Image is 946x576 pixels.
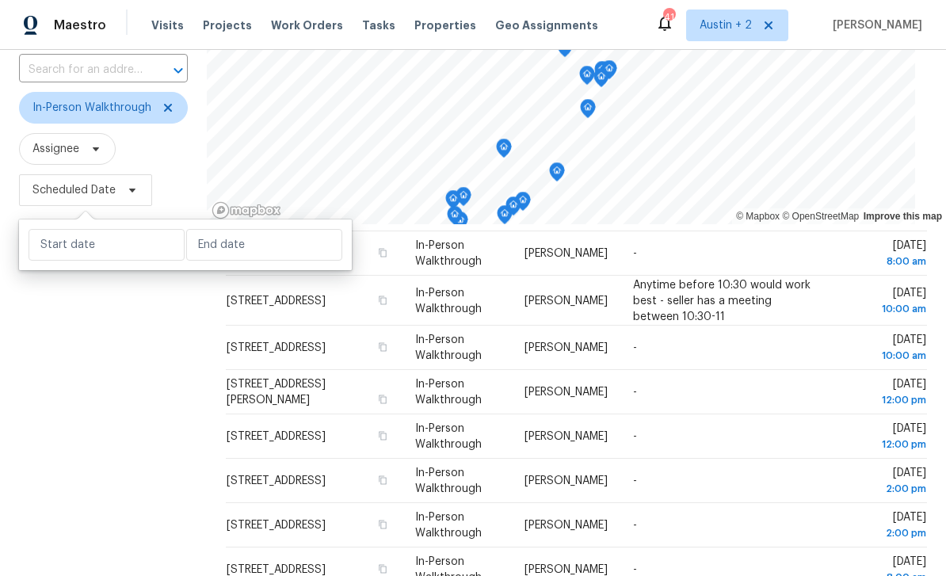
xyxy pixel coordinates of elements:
[376,246,390,260] button: Copy Address
[495,17,598,33] span: Geo Assignments
[593,68,609,93] div: Map marker
[227,564,326,575] span: [STREET_ADDRESS]
[496,139,512,163] div: Map marker
[844,481,926,497] div: 2:00 pm
[415,467,482,494] span: In-Person Walkthrough
[557,38,573,63] div: Map marker
[844,379,926,408] span: [DATE]
[227,475,326,486] span: [STREET_ADDRESS]
[844,525,926,541] div: 2:00 pm
[633,431,637,442] span: -
[601,60,617,85] div: Map marker
[633,248,637,259] span: -
[844,287,926,316] span: [DATE]
[580,99,596,124] div: Map marker
[579,66,595,90] div: Map marker
[633,387,637,398] span: -
[414,17,476,33] span: Properties
[700,17,752,33] span: Austin + 2
[844,209,926,225] div: 2:00 pm
[844,467,926,497] span: [DATE]
[844,392,926,408] div: 12:00 pm
[415,334,482,361] span: In-Person Walkthrough
[376,562,390,576] button: Copy Address
[54,17,106,33] span: Maestro
[376,392,390,406] button: Copy Address
[456,187,471,212] div: Map marker
[633,279,811,322] span: Anytime before 10:30 would work best - seller has a meeting between 10:30-11
[524,342,608,353] span: [PERSON_NAME]
[844,334,926,364] span: [DATE]
[32,141,79,157] span: Assignee
[844,240,926,269] span: [DATE]
[19,58,143,82] input: Search for an address...
[271,17,343,33] span: Work Orders
[594,61,610,86] div: Map marker
[415,240,482,267] span: In-Person Walkthrough
[782,211,859,222] a: OpenStreetMap
[167,59,189,82] button: Open
[212,201,281,219] a: Mapbox homepage
[376,473,390,487] button: Copy Address
[415,379,482,406] span: In-Person Walkthrough
[844,254,926,269] div: 8:00 am
[844,196,926,225] span: [DATE]
[415,287,482,314] span: In-Person Walkthrough
[549,162,565,187] div: Map marker
[524,520,608,531] span: [PERSON_NAME]
[376,340,390,354] button: Copy Address
[447,206,463,231] div: Map marker
[524,248,608,259] span: [PERSON_NAME]
[32,182,116,198] span: Scheduled Date
[445,190,461,215] div: Map marker
[415,512,482,539] span: In-Person Walkthrough
[524,295,608,306] span: [PERSON_NAME]
[663,10,674,25] div: 41
[864,211,942,222] a: Improve this map
[633,520,637,531] span: -
[227,342,326,353] span: [STREET_ADDRESS]
[844,300,926,316] div: 10:00 am
[524,564,608,575] span: [PERSON_NAME]
[633,342,637,353] span: -
[227,520,326,531] span: [STREET_ADDRESS]
[524,431,608,442] span: [PERSON_NAME]
[515,192,531,216] div: Map marker
[227,295,326,306] span: [STREET_ADDRESS]
[844,437,926,452] div: 12:00 pm
[633,475,637,486] span: -
[524,475,608,486] span: [PERSON_NAME]
[415,423,482,450] span: In-Person Walkthrough
[844,512,926,541] span: [DATE]
[32,100,151,116] span: In-Person Walkthrough
[227,431,326,442] span: [STREET_ADDRESS]
[376,429,390,443] button: Copy Address
[376,517,390,532] button: Copy Address
[186,229,342,261] input: End date
[524,387,608,398] span: [PERSON_NAME]
[736,211,780,222] a: Mapbox
[844,423,926,452] span: [DATE]
[203,17,252,33] span: Projects
[362,20,395,31] span: Tasks
[497,205,513,230] div: Map marker
[505,196,521,221] div: Map marker
[844,348,926,364] div: 10:00 am
[376,292,390,307] button: Copy Address
[633,564,637,575] span: -
[151,17,184,33] span: Visits
[29,229,185,261] input: Start date
[227,379,326,406] span: [STREET_ADDRESS][PERSON_NAME]
[826,17,922,33] span: [PERSON_NAME]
